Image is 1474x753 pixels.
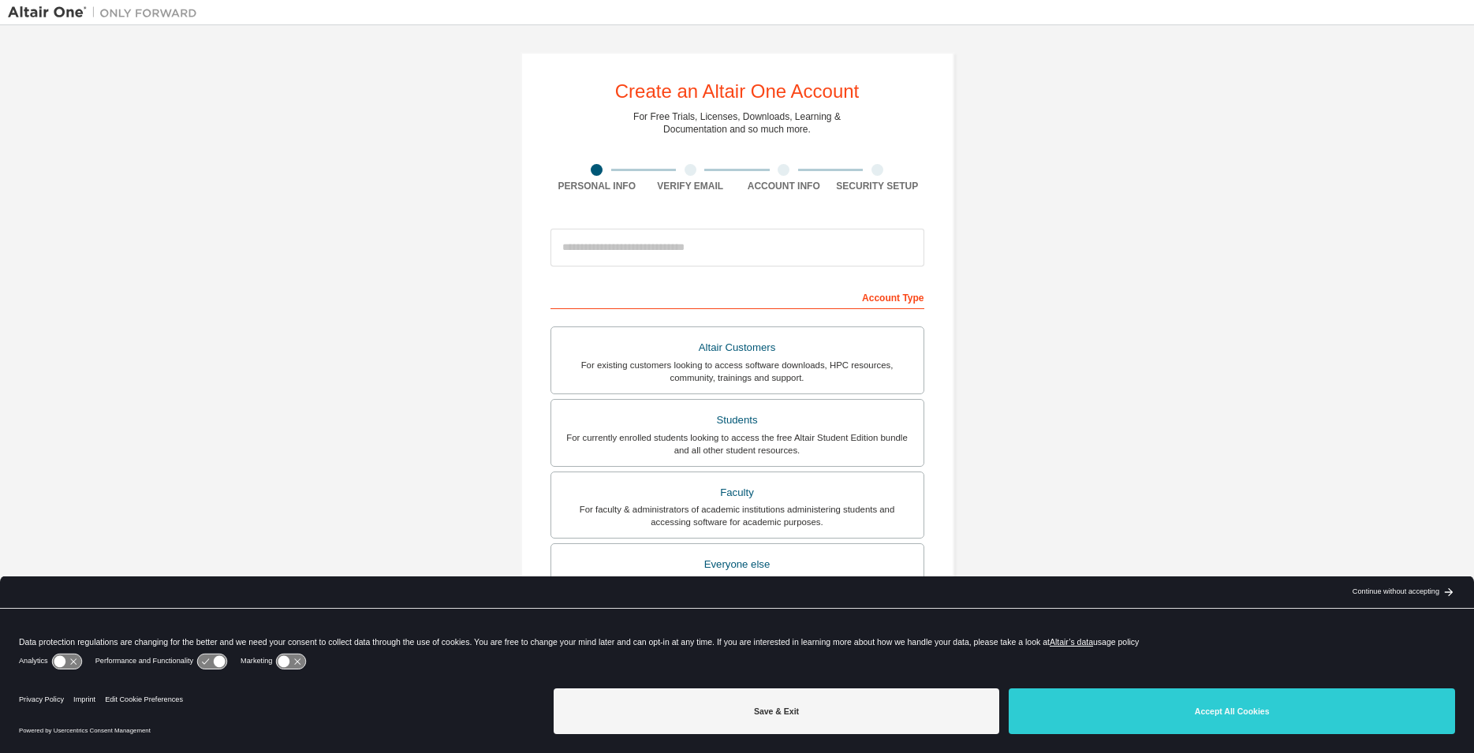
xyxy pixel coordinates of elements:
[737,180,831,192] div: Account Info
[561,554,914,576] div: Everyone else
[561,431,914,457] div: For currently enrolled students looking to access the free Altair Student Edition bundle and all ...
[561,482,914,504] div: Faculty
[830,180,924,192] div: Security Setup
[561,337,914,359] div: Altair Customers
[550,180,644,192] div: Personal Info
[561,503,914,528] div: For faculty & administrators of academic institutions administering students and accessing softwa...
[561,409,914,431] div: Students
[633,110,841,136] div: For Free Trials, Licenses, Downloads, Learning & Documentation and so much more.
[615,82,860,101] div: Create an Altair One Account
[8,5,205,21] img: Altair One
[561,359,914,384] div: For existing customers looking to access software downloads, HPC resources, community, trainings ...
[550,284,924,309] div: Account Type
[644,180,737,192] div: Verify Email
